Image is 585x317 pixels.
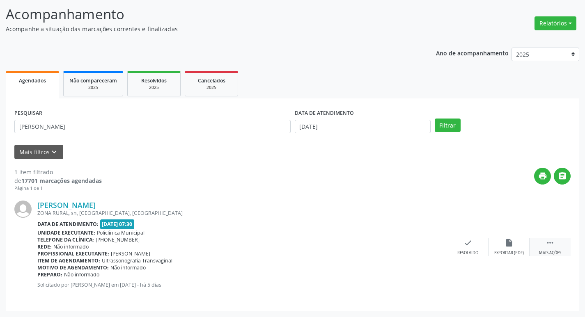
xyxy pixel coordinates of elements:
p: Acompanhamento [6,4,407,25]
i:  [546,238,555,247]
i: print [538,171,547,180]
button: print [534,168,551,185]
b: Preparo: [37,271,62,278]
div: de [14,176,102,185]
p: Solicitado por [PERSON_NAME] em [DATE] - há 5 dias [37,281,447,288]
div: Exportar (PDF) [494,250,524,256]
span: [PHONE_NUMBER] [96,236,140,243]
p: Ano de acompanhamento [436,48,509,58]
div: ZONA RURAL, sn, [GEOGRAPHIC_DATA], [GEOGRAPHIC_DATA] [37,210,447,217]
b: Motivo de agendamento: [37,264,109,271]
div: 2025 [69,84,117,91]
button: Filtrar [435,119,461,132]
b: Unidade executante: [37,229,95,236]
span: Não informado [53,243,89,250]
div: 2025 [191,84,232,91]
div: Mais ações [539,250,561,256]
span: Não informado [64,271,99,278]
input: Selecione um intervalo [295,120,431,134]
div: 2025 [133,84,174,91]
div: Página 1 de 1 [14,185,102,192]
i: check [463,238,473,247]
b: Rede: [37,243,52,250]
button:  [554,168,571,185]
span: Não informado [110,264,146,271]
span: Cancelados [198,77,225,84]
span: Agendados [19,77,46,84]
label: DATA DE ATENDIMENTO [295,107,354,120]
label: PESQUISAR [14,107,42,120]
span: [DATE] 07:30 [100,219,135,229]
span: Policlínica Municipal [97,229,145,236]
i: insert_drive_file [505,238,514,247]
b: Data de atendimento: [37,221,99,228]
b: Item de agendamento: [37,257,100,264]
img: img [14,201,32,218]
span: Não compareceram [69,77,117,84]
span: Ultrassonografia Transvaginal [102,257,172,264]
strong: 17701 marcações agendadas [21,177,102,185]
button: Relatórios [535,16,576,30]
p: Acompanhe a situação das marcações correntes e finalizadas [6,25,407,33]
span: [PERSON_NAME] [111,250,150,257]
div: 1 item filtrado [14,168,102,176]
button: Mais filtroskeyboard_arrow_down [14,145,63,159]
div: Resolvido [457,250,478,256]
span: Resolvidos [141,77,167,84]
b: Profissional executante: [37,250,109,257]
i:  [558,171,567,180]
a: [PERSON_NAME] [37,201,96,210]
b: Telefone da clínica: [37,236,94,243]
i: keyboard_arrow_down [50,148,59,157]
input: Nome, CNS [14,120,291,134]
